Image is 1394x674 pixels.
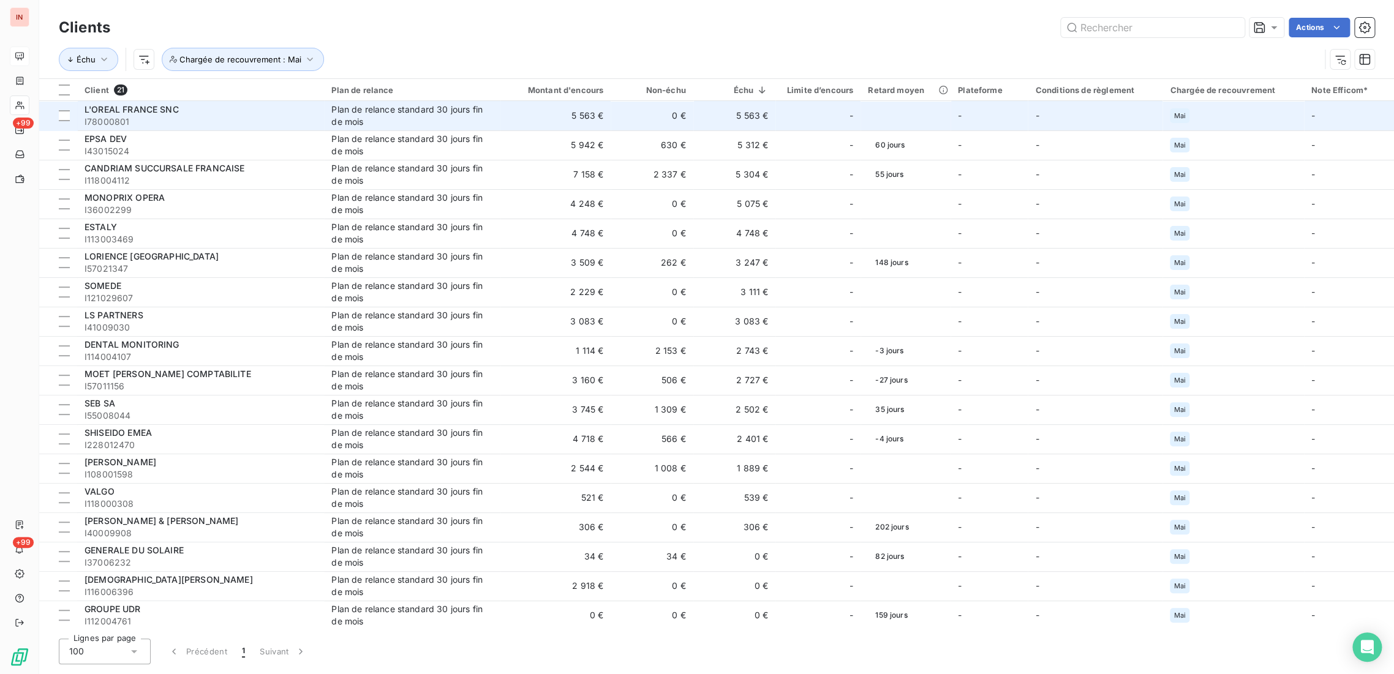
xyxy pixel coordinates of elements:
[1174,171,1185,178] span: Mai
[500,248,611,277] td: 3 509 €
[1035,140,1039,150] span: -
[331,221,484,245] div: Plan de relance standard 30 jours fin de mois
[611,424,693,454] td: 566 €
[693,277,775,307] td: 3 111 €
[331,397,484,422] div: Plan de relance standard 30 jours fin de mois
[500,483,611,512] td: 521 €
[10,7,29,27] div: IN
[693,542,775,571] td: 0 €
[850,462,853,474] span: -
[85,321,317,334] span: I41009030
[868,606,914,624] span: 159 jours
[958,85,1021,95] div: Plateforme
[500,454,611,483] td: 2 544 €
[85,574,253,585] span: [DEMOGRAPHIC_DATA][PERSON_NAME]
[1311,404,1315,414] span: -
[1311,492,1315,503] span: -
[85,233,317,245] span: I113003469
[611,542,693,571] td: 34 €
[85,380,317,392] span: I57011156
[1035,610,1039,620] span: -
[850,345,853,357] span: -
[1035,492,1039,503] span: -
[611,395,693,424] td: 1 309 €
[693,189,775,219] td: 5 075 €
[500,277,611,307] td: 2 229 €
[85,427,152,438] span: SHISEIDO EMEA
[958,375,962,385] span: -
[850,286,853,298] span: -
[618,85,685,95] div: Non-échu
[693,248,775,277] td: 3 247 €
[958,522,962,532] span: -
[850,403,853,416] span: -
[611,130,693,160] td: 630 €
[1035,110,1039,121] span: -
[611,601,693,630] td: 0 €
[1174,376,1185,384] span: Mai
[1311,316,1315,326] span: -
[611,512,693,542] td: 0 €
[1311,522,1315,532] span: -
[85,615,317,627] span: I112004761
[85,398,115,408] span: SEB SA
[693,365,775,395] td: 2 727 €
[1174,112,1185,119] span: Mai
[1289,18,1350,37] button: Actions
[85,292,317,304] span: I121029607
[500,160,611,189] td: 7 158 €
[242,645,245,657] span: 1
[1035,169,1039,179] span: -
[1311,198,1315,209] span: -
[693,336,775,365] td: 2 743 €
[1035,198,1039,209] span: -
[850,492,853,504] span: -
[331,280,484,304] div: Plan de relance standard 30 jours fin de mois
[1035,551,1039,561] span: -
[868,430,911,448] span: -4 jours
[1174,523,1185,531] span: Mai
[331,85,493,95] div: Plan de relance
[868,342,911,360] span: -3 jours
[500,101,611,130] td: 5 563 €
[611,307,693,336] td: 0 €
[85,163,244,173] span: CANDRIAM SUCCURSALE FRANCAISE
[85,251,219,261] span: LORIENCE [GEOGRAPHIC_DATA]
[1174,230,1185,237] span: Mai
[1174,465,1185,472] span: Mai
[1311,375,1315,385] span: -
[701,85,768,95] div: Échu
[85,116,317,128] span: I78000801
[1311,551,1315,561] span: -
[85,145,317,157] span: I43015024
[850,609,853,621] span: -
[500,336,611,365] td: 1 114 €
[1174,612,1185,619] span: Mai
[1311,85,1387,95] div: Note Efficom*
[1311,463,1315,473] span: -
[331,250,484,275] div: Plan de relance standard 30 jours fin de mois
[331,368,484,392] div: Plan de relance standard 30 jours fin de mois
[1035,345,1039,356] span: -
[85,369,251,379] span: MOET [PERSON_NAME] COMPTABILITE
[611,336,693,365] td: 2 153 €
[693,160,775,189] td: 5 304 €
[500,189,611,219] td: 4 248 €
[693,101,775,130] td: 5 563 €
[1174,318,1185,325] span: Mai
[331,162,484,187] div: Plan de relance standard 30 jours fin de mois
[850,198,853,210] span: -
[850,139,853,151] span: -
[331,603,484,627] div: Plan de relance standard 30 jours fin de mois
[13,118,34,129] span: +99
[1174,259,1185,266] span: Mai
[850,315,853,328] span: -
[85,586,317,598] span: I116006396
[85,192,165,203] span: MONOPRIX OPERA
[500,130,611,160] td: 5 942 €
[500,512,611,542] td: 306 €
[1035,580,1039,591] span: -
[693,130,775,160] td: 5 312 €
[1174,347,1185,354] span: Mai
[500,395,611,424] td: 3 745 €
